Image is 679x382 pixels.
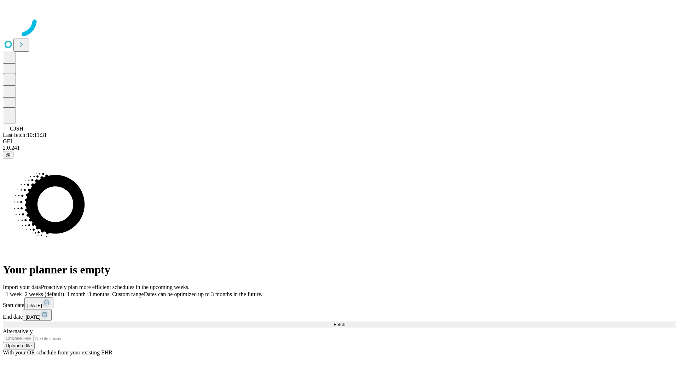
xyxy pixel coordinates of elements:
[88,291,109,297] span: 3 months
[23,309,52,321] button: [DATE]
[6,152,11,157] span: @
[67,291,86,297] span: 1 month
[112,291,144,297] span: Custom range
[6,291,22,297] span: 1 week
[3,328,33,334] span: Alternatively
[25,291,64,297] span: 2 weeks (default)
[3,132,47,138] span: Last fetch: 10:11:31
[3,263,676,276] h1: Your planner is empty
[3,138,676,145] div: GEI
[3,284,41,290] span: Import your data
[333,322,345,327] span: Fetch
[3,342,35,349] button: Upload a file
[41,284,190,290] span: Proactively plan more efficient schedules in the upcoming weeks.
[3,321,676,328] button: Fetch
[25,314,40,320] span: [DATE]
[3,309,676,321] div: End date
[3,297,676,309] div: Start date
[3,145,676,151] div: 2.0.241
[3,349,112,355] span: With your OR schedule from your existing EHR
[144,291,262,297] span: Dates can be optimized up to 3 months in the future.
[10,126,23,132] span: GJSH
[3,151,13,158] button: @
[27,303,42,308] span: [DATE]
[24,297,53,309] button: [DATE]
